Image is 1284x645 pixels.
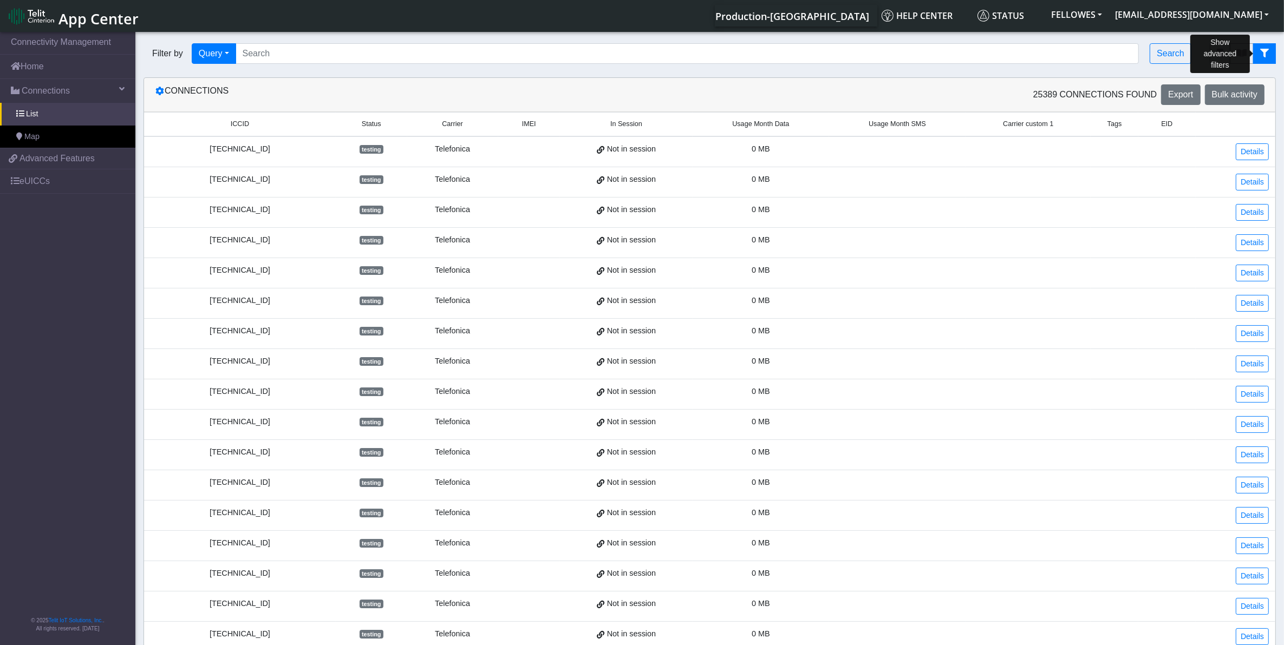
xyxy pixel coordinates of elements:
div: [TECHNICAL_ID] [151,356,329,367]
span: 0 MB [752,629,770,638]
span: IMEI [522,119,536,129]
div: Telefonica [414,143,492,155]
span: testing [360,630,383,639]
div: [TECHNICAL_ID] [151,568,329,580]
span: Bulk activity [1212,90,1257,99]
div: Telefonica [414,265,492,277]
div: Telefonica [414,234,492,246]
div: Telefonica [414,416,492,428]
span: Tags [1107,119,1122,129]
a: Details [1236,356,1269,372]
span: List [26,108,38,120]
span: 0 MB [752,599,770,608]
span: 0 MB [752,296,770,305]
a: Details [1236,416,1269,433]
span: Not in session [607,477,656,489]
span: testing [360,297,383,305]
button: [EMAIL_ADDRESS][DOMAIN_NAME] [1109,5,1275,24]
span: 0 MB [752,144,770,153]
span: 0 MB [752,205,770,214]
a: Details [1236,234,1269,251]
div: [TECHNICAL_ID] [151,446,329,458]
span: testing [360,509,383,517]
span: In Session [610,119,642,129]
a: Details [1236,143,1269,160]
div: [TECHNICAL_ID] [151,598,329,610]
span: Carrier [442,119,462,129]
span: Carrier custom 1 [1003,119,1053,129]
button: FELLOWES [1045,5,1109,24]
span: testing [360,569,383,578]
div: [TECHNICAL_ID] [151,507,329,519]
button: Bulk activity [1205,84,1265,105]
span: 0 MB [752,478,770,486]
span: testing [360,236,383,245]
span: 0 MB [752,235,770,244]
div: [TECHNICAL_ID] [151,265,329,277]
span: testing [360,600,383,608]
span: Filter by [144,47,192,60]
a: Details [1236,537,1269,554]
a: Details [1236,598,1269,615]
span: Not in session [607,143,656,155]
div: Telefonica [414,598,492,610]
a: Telit IoT Solutions, Inc. [49,617,103,623]
a: Details [1236,204,1269,221]
span: testing [360,206,383,214]
img: status.svg [977,10,989,22]
div: [TECHNICAL_ID] [151,234,329,246]
div: [TECHNICAL_ID] [151,174,329,186]
div: Telefonica [414,174,492,186]
span: Usage Month SMS [869,119,926,129]
span: 0 MB [752,538,770,547]
span: testing [360,387,383,396]
a: App Center [9,4,137,28]
span: Not in session [607,537,656,549]
div: Telefonica [414,446,492,458]
span: Not in session [607,446,656,458]
span: Not in session [607,628,656,640]
input: Search... [236,43,1139,64]
a: Details [1236,446,1269,463]
button: Export [1161,84,1200,105]
span: testing [360,266,383,275]
span: Not in session [607,234,656,246]
div: [TECHNICAL_ID] [151,143,329,155]
span: 0 MB [752,387,770,396]
img: knowledge.svg [882,10,894,22]
span: ICCID [231,119,249,129]
div: fitlers menu [1210,43,1276,64]
span: Advanced Features [19,152,95,165]
span: 0 MB [752,326,770,335]
a: Help center [877,5,973,27]
div: [TECHNICAL_ID] [151,628,329,640]
div: Telefonica [414,325,492,337]
span: Not in session [607,174,656,186]
div: [TECHNICAL_ID] [151,386,329,398]
span: 0 MB [752,266,770,274]
a: Details [1236,325,1269,342]
button: Query [192,43,236,64]
a: Details [1236,295,1269,312]
span: testing [360,357,383,366]
div: [TECHNICAL_ID] [151,204,329,216]
div: Telefonica [414,507,492,519]
span: Export [1168,90,1193,99]
span: testing [360,145,383,154]
span: Usage Month Data [732,119,789,129]
span: 0 MB [752,417,770,426]
span: testing [360,448,383,457]
a: Details [1236,265,1269,281]
span: Not in session [607,204,656,216]
span: Map [24,131,40,143]
a: Details [1236,568,1269,584]
a: Details [1236,477,1269,493]
div: Telefonica [414,537,492,549]
span: EID [1161,119,1172,129]
span: Not in session [607,598,656,610]
a: Details [1236,386,1269,403]
span: Not in session [607,507,656,519]
span: 0 MB [752,357,770,365]
div: Show advanced filters [1190,35,1249,73]
span: Not in session [607,386,656,398]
